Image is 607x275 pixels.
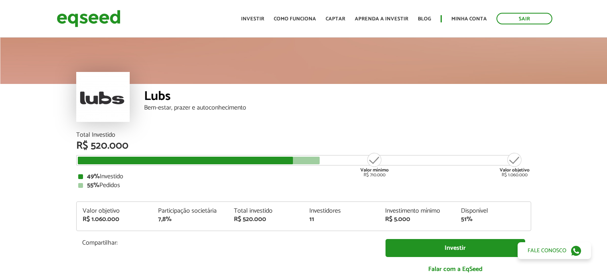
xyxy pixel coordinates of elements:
div: 51% [461,216,525,223]
div: R$ 1.060.000 [83,216,146,223]
div: Investimento mínimo [385,208,449,214]
div: Valor objetivo [83,208,146,214]
a: Fale conosco [518,242,591,259]
a: Investir [386,239,525,257]
a: Blog [418,16,431,22]
div: Investido [78,173,529,180]
strong: 55% [87,180,99,191]
div: Total investido [234,208,298,214]
strong: 49% [87,171,100,182]
div: Disponível [461,208,525,214]
img: EqSeed [57,8,121,29]
div: R$ 520.000 [76,141,531,151]
a: Sair [496,13,552,24]
strong: Valor objetivo [500,166,530,174]
div: 11 [309,216,373,223]
a: Minha conta [451,16,487,22]
div: Lubs [144,90,531,105]
div: R$ 520.000 [234,216,298,223]
div: Participação societária [158,208,222,214]
p: Compartilhar: [82,239,374,247]
strong: Valor mínimo [360,166,389,174]
div: Total Investido [76,132,531,138]
div: Pedidos [78,182,529,189]
div: Investidores [309,208,373,214]
div: 7,8% [158,216,222,223]
a: Captar [326,16,345,22]
div: R$ 1.060.000 [500,152,530,177]
div: R$ 5.000 [385,216,449,223]
div: R$ 710.000 [360,152,390,177]
a: Como funciona [274,16,316,22]
a: Aprenda a investir [355,16,408,22]
a: Investir [241,16,264,22]
div: Bem-estar, prazer e autoconhecimento [144,105,531,111]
